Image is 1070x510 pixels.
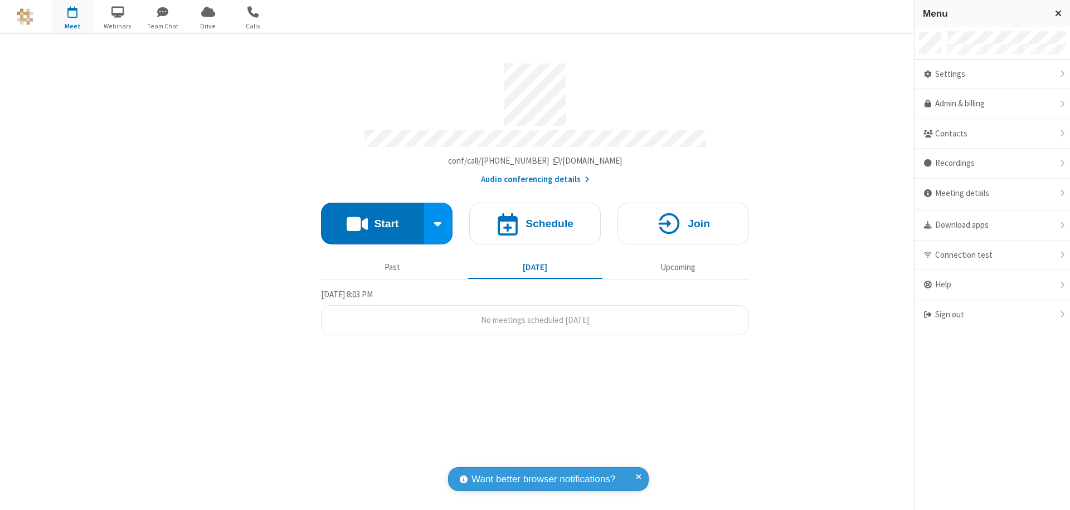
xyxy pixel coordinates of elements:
span: Meet [52,21,94,31]
div: Contacts [915,119,1070,149]
button: Past [325,257,460,278]
span: Want better browser notifications? [471,472,615,487]
h4: Join [688,218,710,229]
span: No meetings scheduled [DATE] [481,315,589,325]
span: Copy my meeting room link [448,155,622,166]
span: [DATE] 8:03 PM [321,289,373,300]
button: Start [321,203,424,244]
div: Meeting details [915,179,1070,209]
section: Account details [321,55,749,186]
div: Settings [915,60,1070,90]
button: Copy my meeting room linkCopy my meeting room link [448,155,622,168]
button: [DATE] [468,257,602,278]
span: Calls [232,21,274,31]
h4: Start [374,218,398,229]
button: Audio conferencing details [481,173,590,186]
span: Team Chat [142,21,184,31]
button: Schedule [469,203,601,244]
img: QA Selenium DO NOT DELETE OR CHANGE [17,8,33,25]
span: Webinars [97,21,139,31]
div: Connection test [915,241,1070,271]
button: Join [617,203,749,244]
h3: Menu [923,8,1045,19]
div: Start conference options [424,203,453,244]
a: Admin & billing [915,89,1070,119]
span: Drive [187,21,229,31]
div: Sign out [915,300,1070,330]
div: Download apps [915,210,1070,241]
button: Upcoming [611,257,745,278]
div: Help [915,270,1070,300]
h4: Schedule [526,218,573,229]
div: Recordings [915,149,1070,179]
section: Today's Meetings [321,288,749,336]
